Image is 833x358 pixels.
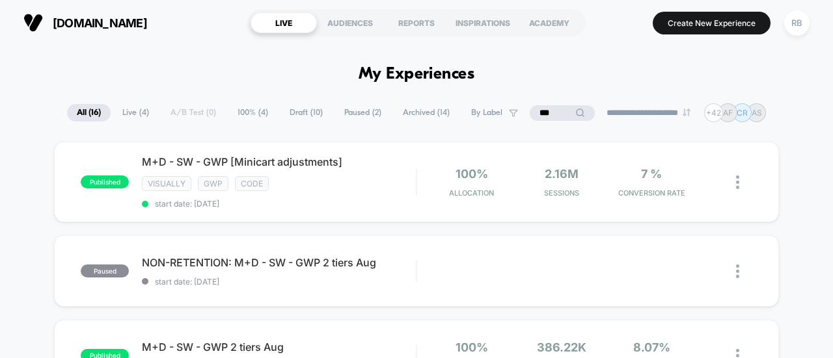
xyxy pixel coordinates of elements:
[142,256,416,269] span: NON-RETENTION: M+D - SW - GWP 2 tiers Aug
[235,176,269,191] span: code
[449,188,494,198] span: Allocation
[20,12,151,33] button: [DOMAIN_NAME]
[280,104,333,121] span: Draft ( 10 )
[67,104,111,121] span: All ( 16 )
[780,10,813,36] button: RB
[142,176,191,191] span: visually
[704,103,723,122] div: + 42
[537,340,586,354] span: 386.22k
[251,12,317,33] div: LIVE
[737,108,748,118] p: CR
[383,12,450,33] div: REPORTS
[198,176,228,191] span: gwp
[456,167,488,181] span: 100%
[142,277,416,287] span: start date: [DATE]
[752,108,762,118] p: AS
[784,10,810,36] div: RB
[545,167,579,181] span: 2.16M
[393,104,459,121] span: Archived ( 14 )
[53,16,147,30] span: [DOMAIN_NAME]
[113,104,159,121] span: Live ( 4 )
[450,12,516,33] div: INSPIRATIONS
[736,264,739,278] img: close
[683,109,690,116] img: end
[228,104,278,121] span: 100% ( 4 )
[610,188,693,198] span: CONVERSION RATE
[641,167,662,181] span: 7 %
[359,65,475,84] h1: My Experiences
[723,108,733,118] p: AF
[317,12,383,33] div: AUDIENCES
[81,264,129,277] span: paused
[516,12,582,33] div: ACADEMY
[142,155,416,168] span: M+D - SW - GWP [Minicart adjustments]
[335,104,391,121] span: Paused ( 2 )
[736,175,739,189] img: close
[633,340,670,354] span: 8.07%
[520,188,603,198] span: Sessions
[653,12,771,34] button: Create New Experience
[142,340,416,353] span: M+D - SW - GWP 2 tiers Aug
[471,108,502,118] span: By Label
[23,13,43,32] img: Visually logo
[142,199,416,209] span: start date: [DATE]
[456,340,488,354] span: 100%
[81,175,129,188] span: published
